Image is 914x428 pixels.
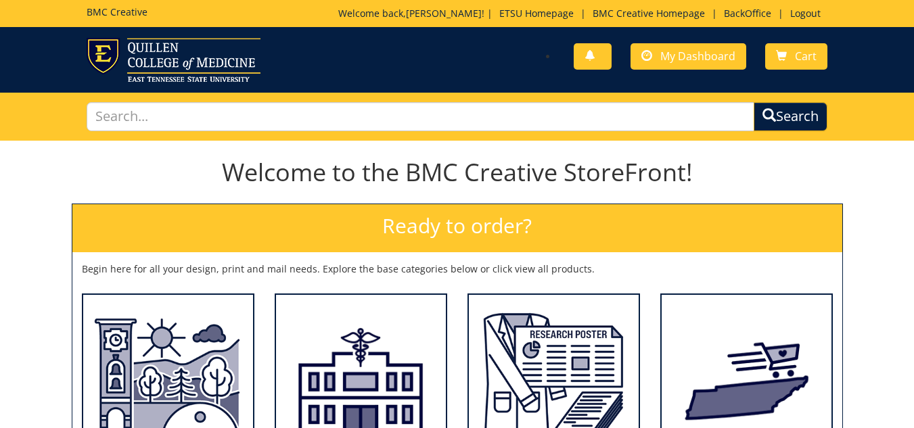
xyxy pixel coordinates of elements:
[82,262,833,276] p: Begin here for all your design, print and mail needs. Explore the base categories below or click ...
[717,7,778,20] a: BackOffice
[783,7,827,20] a: Logout
[586,7,712,20] a: BMC Creative Homepage
[765,43,827,70] a: Cart
[338,7,827,20] p: Welcome back, ! | | | |
[87,38,260,82] img: ETSU logo
[87,7,147,17] h5: BMC Creative
[631,43,746,70] a: My Dashboard
[795,49,817,64] span: Cart
[754,102,827,131] button: Search
[406,7,482,20] a: [PERSON_NAME]
[72,159,843,186] h1: Welcome to the BMC Creative StoreFront!
[72,204,842,252] h2: Ready to order?
[87,102,755,131] input: Search...
[660,49,735,64] span: My Dashboard
[493,7,580,20] a: ETSU Homepage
